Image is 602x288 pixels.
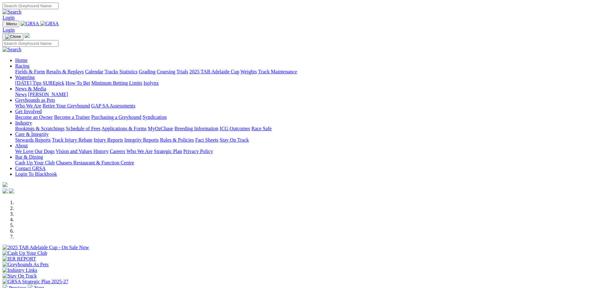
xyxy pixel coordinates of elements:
img: logo-grsa-white.png [25,33,30,38]
button: Toggle navigation [3,33,23,40]
img: GRSA [40,21,59,27]
button: Toggle navigation [3,21,19,27]
a: Cash Up Your Club [15,160,55,165]
a: Track Injury Rebate [52,137,92,143]
a: Results & Replays [46,69,84,74]
a: Track Maintenance [258,69,297,74]
a: Get Involved [15,109,42,114]
img: Search [3,47,21,52]
a: Login To Blackbook [15,171,57,177]
img: Close [5,34,21,39]
a: Industry [15,120,32,126]
a: GAP SA Assessments [91,103,136,108]
input: Search [3,3,58,9]
span: Menu [6,21,17,26]
a: Isolynx [143,80,159,86]
div: Racing [15,69,599,75]
a: Care & Integrity [15,132,49,137]
img: 2025 TAB Adelaide Cup - On Sale Now [3,245,89,250]
a: Fact Sheets [195,137,218,143]
a: Purchasing a Greyhound [91,114,141,120]
a: Statistics [119,69,138,74]
a: Schedule of Fees [66,126,100,131]
div: Greyhounds as Pets [15,103,599,109]
a: Who We Are [126,149,153,154]
a: Wagering [15,75,35,80]
a: MyOzChase [148,126,173,131]
div: Wagering [15,80,599,86]
a: 2025 TAB Adelaide Cup [189,69,239,74]
a: Stay On Track [220,137,249,143]
a: Tracks [105,69,118,74]
a: Bar & Dining [15,154,43,160]
a: How To Bet [66,80,90,86]
a: Contact GRSA [15,166,46,171]
a: Rules & Policies [160,137,194,143]
img: Search [3,9,21,15]
a: Race Safe [251,126,271,131]
img: facebook.svg [3,188,8,193]
img: IER REPORT [3,256,36,262]
a: Injury Reports [94,137,123,143]
a: Minimum Betting Limits [91,80,142,86]
a: History [93,149,108,154]
div: Industry [15,126,599,132]
a: Integrity Reports [124,137,159,143]
a: SUREpick [43,80,64,86]
img: GRSA [21,21,39,27]
a: Vision and Values [56,149,92,154]
a: Strategic Plan [154,149,182,154]
a: Syndication [143,114,167,120]
div: Care & Integrity [15,137,599,143]
a: Coursing [157,69,175,74]
a: Fields & Form [15,69,45,74]
a: Grading [139,69,155,74]
a: Chasers Restaurant & Function Centre [56,160,134,165]
a: ICG Outcomes [220,126,250,131]
div: Get Involved [15,114,599,120]
img: logo-grsa-white.png [3,182,8,187]
input: Search [3,40,58,47]
a: Calendar [85,69,103,74]
img: GRSA Strategic Plan 2025-27 [3,279,68,285]
a: Greyhounds as Pets [15,97,55,103]
a: Retire Your Greyhound [43,103,90,108]
a: [PERSON_NAME] [28,92,68,97]
a: Careers [110,149,125,154]
a: Become an Owner [15,114,53,120]
a: Home [15,58,27,63]
img: twitter.svg [9,188,14,193]
img: Industry Links [3,267,37,273]
a: Breeding Information [174,126,218,131]
a: News & Media [15,86,46,91]
a: Weights [240,69,257,74]
a: We Love Our Dogs [15,149,54,154]
a: Trials [176,69,188,74]
img: Cash Up Your Club [3,250,47,256]
a: Login [3,15,15,20]
a: Login [3,27,15,33]
a: About [15,143,28,148]
a: Privacy Policy [183,149,213,154]
a: Bookings & Scratchings [15,126,64,131]
div: About [15,149,599,154]
a: [DATE] Tips [15,80,41,86]
img: Greyhounds As Pets [3,262,49,267]
img: Stay On Track [3,273,37,279]
a: Applications & Forms [101,126,147,131]
a: Stewards Reports [15,137,51,143]
a: Racing [15,63,29,69]
div: News & Media [15,92,599,97]
a: Who We Are [15,103,41,108]
div: Bar & Dining [15,160,599,166]
a: News [15,92,27,97]
a: Become a Trainer [54,114,90,120]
